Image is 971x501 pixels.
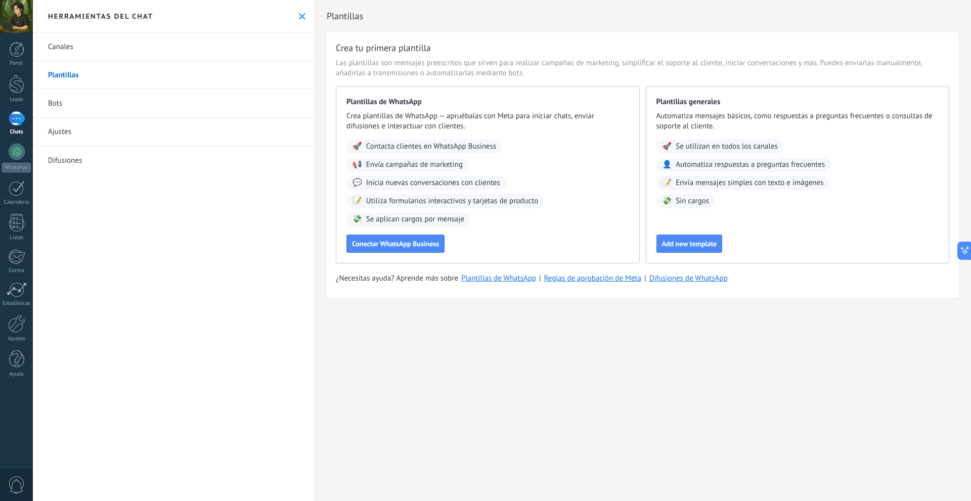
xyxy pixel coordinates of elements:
div: Ajustes [2,336,31,342]
a: Bots [33,89,314,118]
span: 📝 [663,178,672,188]
a: Difusiones de WhatsApp [649,274,728,283]
span: Utiliza formularios interactivos y tarjetas de producto [366,196,539,206]
span: 💸 [663,196,672,206]
span: Conectar WhatsApp Business [352,240,439,247]
span: Automatiza mensajes básicos, como respuestas a preguntas frecuentes o consultas de soporte al cli... [656,111,939,131]
span: Las plantillas son mensajes preescritos que sirven para realizar campañas de marketing, simplific... [336,58,949,78]
button: Conectar WhatsApp Business [346,235,445,253]
span: ¿Necesitas ayuda? Aprende más sobre [336,274,458,284]
span: 🚀 [663,142,672,152]
div: Leads [2,97,31,103]
span: Crea plantillas de WhatsApp — apruébalas con Meta para iniciar chats, enviar difusiones e interac... [346,111,629,131]
a: Plantillas de WhatsApp [461,274,536,283]
div: Listas [2,235,31,241]
h2: Herramientas del chat [48,12,153,21]
span: Contacta clientes en WhatsApp Business [366,142,497,152]
div: Chats [2,129,31,135]
h3: Crea tu primera plantilla [336,41,431,54]
div: Correo [2,267,31,274]
span: Envía mensajes simples con texto e imágenes [676,178,823,188]
span: 👤 [663,160,672,170]
a: Difusiones [33,146,314,174]
span: Inicia nuevas conversaciones con clientes [366,178,500,188]
a: Ajustes [33,118,314,146]
span: Se utilizan en todos los canales [676,142,778,152]
span: Add new template [662,240,717,247]
span: Automatiza respuestas a preguntas frecuentes [676,160,825,170]
a: Canales [33,33,314,61]
span: Plantillas de WhatsApp [346,97,629,107]
a: Reglas de aprobación de Meta [544,274,642,283]
div: Ayuda [2,371,31,378]
span: 📢 [352,160,362,170]
div: Calendario [2,199,31,206]
span: Plantillas generales [656,97,939,107]
span: 💬 [352,178,362,188]
span: Se aplican cargos por mensaje [366,214,464,224]
div: Estadísticas [2,300,31,307]
span: 🚀 [352,142,362,152]
span: 💸 [352,214,362,224]
button: Add new template [656,235,723,253]
div: Panel [2,60,31,67]
span: Sin cargos [676,196,709,206]
a: Plantillas [33,61,314,89]
h2: Plantillas [327,6,958,26]
span: Envía campañas de marketing [366,160,463,170]
div: | | [336,274,949,284]
div: WhatsApp [2,163,31,172]
span: 📝 [352,196,362,206]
